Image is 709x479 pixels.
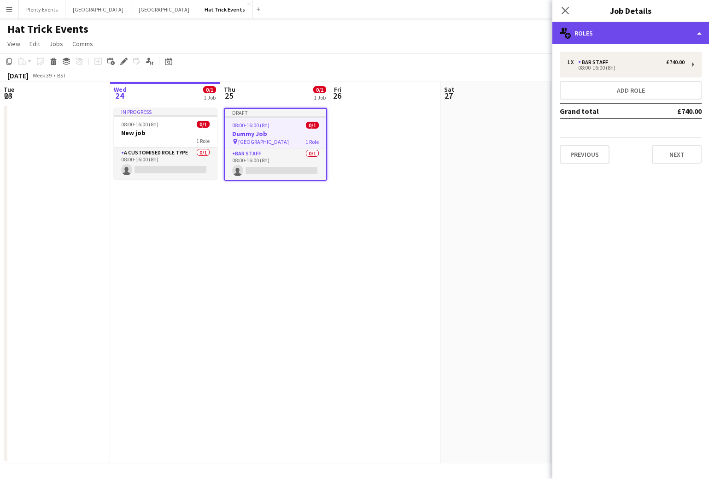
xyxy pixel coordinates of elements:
[560,81,702,100] button: Add role
[578,59,612,65] div: Bar Staff
[334,85,341,94] span: Fri
[560,145,609,164] button: Previous
[560,104,647,118] td: Grand total
[19,0,65,18] button: Plenty Events
[314,94,326,101] div: 1 Job
[46,38,67,50] a: Jobs
[197,0,253,18] button: Hat Trick Events
[7,71,29,80] div: [DATE]
[567,59,578,65] div: 1 x
[114,148,217,179] app-card-role: A Customised Role Type0/108:00-16:00 (8h)
[114,85,127,94] span: Wed
[57,72,66,79] div: BST
[225,148,326,180] app-card-role: Bar Staff0/108:00-16:00 (8h)
[2,90,14,101] span: 23
[552,5,709,17] h3: Job Details
[305,138,319,145] span: 1 Role
[112,90,127,101] span: 24
[30,72,53,79] span: Week 39
[131,0,197,18] button: [GEOGRAPHIC_DATA]
[114,108,217,115] div: In progress
[224,85,235,94] span: Thu
[72,40,93,48] span: Comms
[49,40,63,48] span: Jobs
[223,90,235,101] span: 25
[306,122,319,129] span: 0/1
[313,86,326,93] span: 0/1
[7,22,88,36] h1: Hat Trick Events
[26,38,44,50] a: Edit
[65,0,131,18] button: [GEOGRAPHIC_DATA]
[197,121,210,128] span: 0/1
[7,40,20,48] span: View
[196,137,210,144] span: 1 Role
[552,22,709,44] div: Roles
[666,59,685,65] div: £740.00
[444,85,454,94] span: Sat
[224,108,327,181] app-job-card: Draft08:00-16:00 (8h)0/1Dummy Job [GEOGRAPHIC_DATA]1 RoleBar Staff0/108:00-16:00 (8h)
[333,90,341,101] span: 26
[4,85,14,94] span: Tue
[232,122,270,129] span: 08:00-16:00 (8h)
[203,86,216,93] span: 0/1
[114,108,217,179] app-job-card: In progress08:00-16:00 (8h)0/1New job1 RoleA Customised Role Type0/108:00-16:00 (8h)
[567,65,685,70] div: 08:00-16:00 (8h)
[69,38,97,50] a: Comms
[225,109,326,116] div: Draft
[238,138,289,145] span: [GEOGRAPHIC_DATA]
[29,40,40,48] span: Edit
[225,130,326,138] h3: Dummy Job
[4,38,24,50] a: View
[647,104,702,118] td: £740.00
[121,121,158,128] span: 08:00-16:00 (8h)
[443,90,454,101] span: 27
[114,129,217,137] h3: New job
[652,145,702,164] button: Next
[204,94,216,101] div: 1 Job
